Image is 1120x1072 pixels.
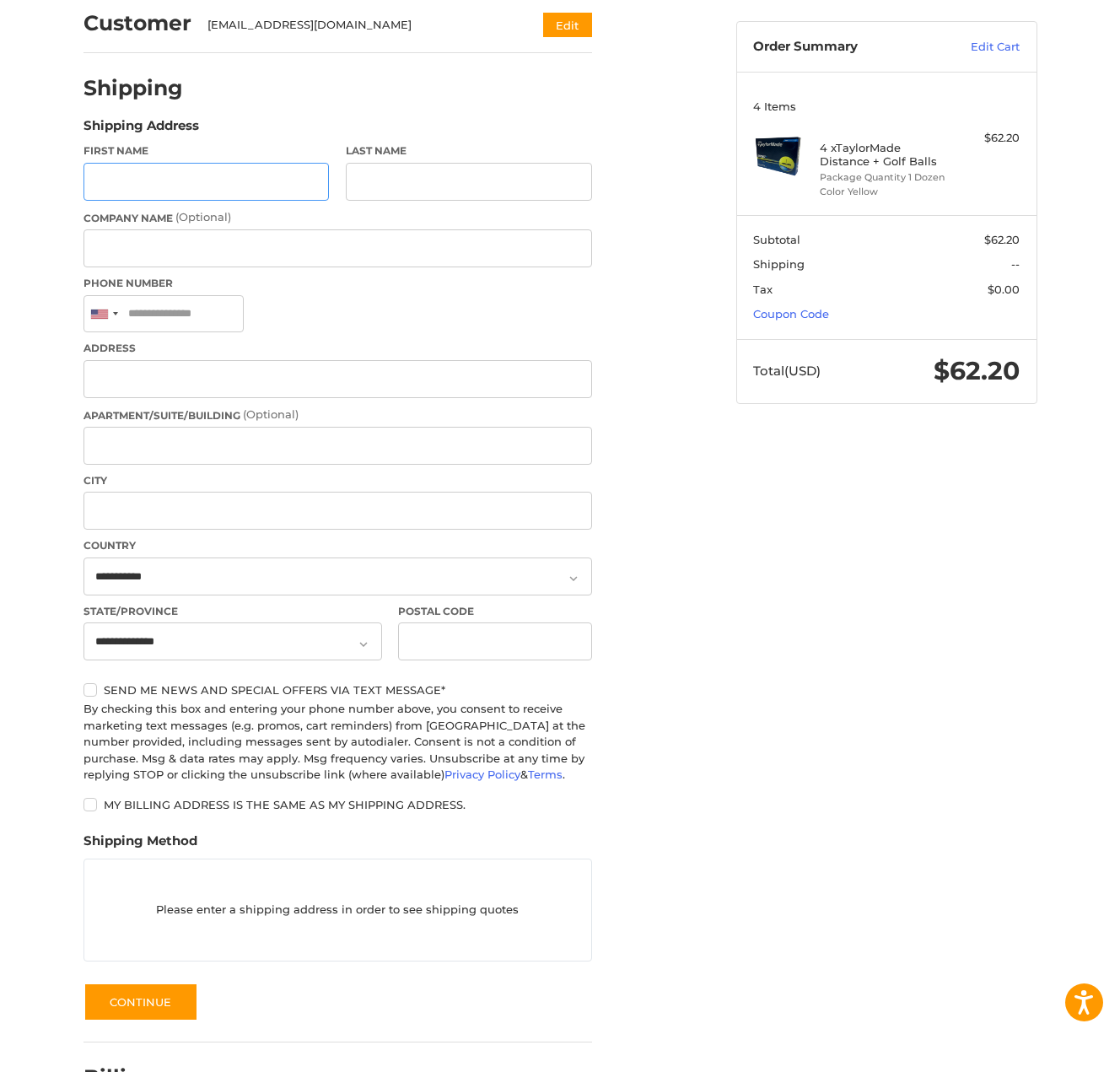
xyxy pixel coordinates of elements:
h4: 4 x TaylorMade Distance + Golf Balls [820,141,949,169]
span: Subtotal [753,233,800,246]
h2: Customer [83,10,191,36]
div: By checking this box and entering your phone number above, you consent to receive marketing text ... [83,701,592,784]
legend: Shipping Method [83,832,197,859]
label: My billing address is the same as my shipping address. [83,798,592,811]
a: Terms [528,768,563,781]
h3: Order Summary [753,39,934,56]
h3: 4 Items [753,100,1020,113]
p: Please enter a shipping address in order to see shipping quotes [84,894,591,927]
a: Edit Cart [934,39,1020,56]
label: Company Name [83,209,592,226]
a: Privacy Policy [444,768,520,781]
span: Shipping [753,257,805,271]
small: (Optional) [243,407,299,421]
a: Coupon Code [753,307,829,321]
label: Last Name [346,143,592,159]
span: $62.20 [934,355,1020,386]
button: Edit [543,13,592,37]
h2: Shipping [83,75,183,101]
li: Color Yellow [820,185,949,199]
div: [EMAIL_ADDRESS][DOMAIN_NAME] [207,17,510,34]
div: United States: +1 [84,296,123,332]
label: City [83,473,592,488]
span: $0.00 [988,283,1020,296]
label: Country [83,538,592,553]
li: Package Quantity 1 Dozen [820,170,949,185]
label: Apartment/Suite/Building [83,407,592,423]
span: Tax [753,283,773,296]
span: $62.20 [984,233,1020,246]
label: First Name [83,143,330,159]
label: Send me news and special offers via text message* [83,683,592,697]
span: -- [1011,257,1020,271]
label: State/Province [83,604,382,619]
legend: Shipping Address [83,116,199,143]
small: (Optional) [175,210,231,224]
label: Phone Number [83,276,592,291]
label: Postal Code [398,604,592,619]
span: Total (USD) [753,363,821,379]
label: Address [83,341,592,356]
div: $62.20 [953,130,1020,147]
button: Continue [83,983,198,1021]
